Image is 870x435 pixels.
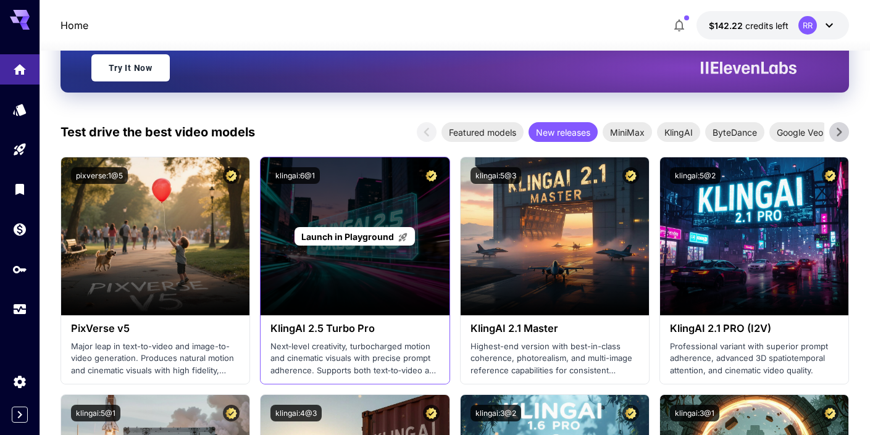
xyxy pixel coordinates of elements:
div: Usage [12,302,27,317]
button: Certified Model – Vetted for best performance and includes a commercial license. [423,167,440,184]
p: Test drive the best video models [61,123,255,141]
a: Home [61,18,88,33]
div: Library [12,181,27,197]
div: Google Veo [769,122,830,142]
div: RR [798,16,817,35]
div: ByteDance [705,122,764,142]
span: KlingAI [657,126,700,139]
button: $142.21849RR [696,11,849,39]
button: Certified Model – Vetted for best performance and includes a commercial license. [822,405,839,421]
div: API Keys [12,262,27,277]
img: alt [461,157,649,315]
h3: KlingAI 2.1 PRO (I2V) [670,323,839,334]
div: Playground [12,142,27,157]
div: Models [12,102,27,117]
button: Certified Model – Vetted for best performance and includes a commercial license. [822,167,839,184]
button: Certified Model – Vetted for best performance and includes a commercial license. [423,405,440,421]
button: klingai:5@2 [670,167,721,184]
img: alt [61,157,249,315]
span: $142.22 [709,20,745,31]
button: pixverse:1@5 [71,167,128,184]
span: Launch in Playground [301,231,394,242]
nav: breadcrumb [61,18,88,33]
div: New releases [529,122,598,142]
button: Expand sidebar [12,407,28,423]
p: Professional variant with superior prompt adherence, advanced 3D spatiotemporal attention, and ci... [670,341,839,377]
span: MiniMax [603,126,652,139]
span: Google Veo [769,126,830,139]
button: klingai:5@1 [71,405,120,421]
span: ByteDance [705,126,764,139]
a: Try It Now [91,54,170,81]
h3: KlingAI 2.1 Master [471,323,639,334]
span: Featured models [441,126,524,139]
button: Certified Model – Vetted for best performance and includes a commercial license. [223,167,240,184]
a: Launch in Playground [295,227,415,246]
div: Featured models [441,122,524,142]
p: Highest-end version with best-in-class coherence, photorealism, and multi-image reference capabil... [471,341,639,377]
span: New releases [529,126,598,139]
div: Settings [12,374,27,389]
button: klingai:3@2 [471,405,521,421]
div: KlingAI [657,122,700,142]
button: klingai:5@3 [471,167,521,184]
p: Next‑level creativity, turbocharged motion and cinematic visuals with precise prompt adherence. S... [270,341,439,377]
button: klingai:4@3 [270,405,322,421]
button: klingai:6@1 [270,167,320,184]
div: Wallet [12,222,27,237]
h3: KlingAI 2.5 Turbo Pro [270,323,439,334]
button: Certified Model – Vetted for best performance and includes a commercial license. [223,405,240,421]
h3: PixVerse v5 [71,323,240,334]
p: Major leap in text-to-video and image-to-video generation. Produces natural motion and cinematic ... [71,341,240,377]
button: Certified Model – Vetted for best performance and includes a commercial license. [622,405,639,421]
button: Certified Model – Vetted for best performance and includes a commercial license. [622,167,639,184]
button: klingai:3@1 [670,405,719,421]
div: $142.21849 [709,19,788,32]
div: Home [12,58,27,73]
img: alt [660,157,848,315]
div: MiniMax [603,122,652,142]
span: credits left [745,20,788,31]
